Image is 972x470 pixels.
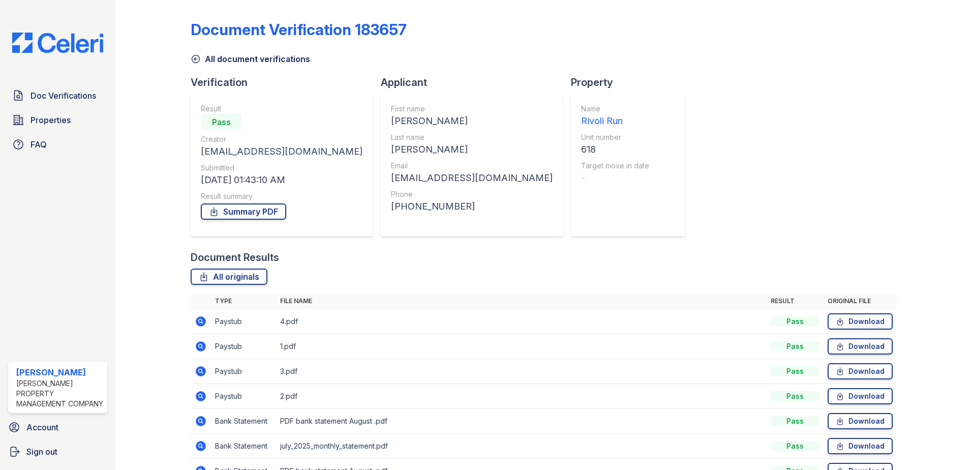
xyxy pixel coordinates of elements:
div: Pass [771,441,819,451]
div: Pass [771,416,819,426]
a: Doc Verifications [8,85,107,106]
td: PDF bank statement August .pdf [276,409,767,434]
div: First name [391,104,553,114]
img: CE_Logo_Blue-a8612792a0a2168367f1c8372b55b34899dd931a85d93a1a3d3e32e68fde9ad4.png [4,33,111,53]
div: Creator [201,134,362,144]
div: Pass [771,391,819,401]
a: Sign out [4,442,111,462]
div: Pass [201,114,241,130]
span: Properties [31,114,71,126]
td: 2.pdf [276,384,767,409]
a: Download [828,313,893,330]
div: [PERSON_NAME] Property Management Company [16,378,103,409]
div: Result [201,104,362,114]
td: Bank Statement [211,409,276,434]
td: Paystub [211,334,276,359]
div: [DATE] 01:43:10 AM [201,173,362,187]
span: Account [26,421,58,433]
div: Property [571,75,693,90]
div: Applicant [381,75,571,90]
div: Document Results [191,250,279,265]
div: [PERSON_NAME] [16,366,103,378]
div: Pass [771,341,819,351]
div: Submitted [201,163,362,173]
div: Email [391,161,553,171]
th: Type [211,293,276,309]
div: 618 [581,142,649,157]
a: Download [828,388,893,404]
span: Doc Verifications [31,90,96,102]
td: 3.pdf [276,359,767,384]
div: Rivoli Run [581,114,649,128]
a: Download [828,413,893,429]
td: Bank Statement [211,434,276,459]
div: [PERSON_NAME] [391,114,553,128]
td: 4.pdf [276,309,767,334]
a: Summary PDF [201,203,286,220]
td: july_2025_monthly_statement.pdf [276,434,767,459]
div: Phone [391,189,553,199]
td: 1.pdf [276,334,767,359]
a: Name Rivoli Run [581,104,649,128]
th: File name [276,293,767,309]
div: Name [581,104,649,114]
td: Paystub [211,384,276,409]
div: [EMAIL_ADDRESS][DOMAIN_NAME] [201,144,362,159]
th: Original file [824,293,897,309]
span: FAQ [31,138,47,151]
a: Properties [8,110,107,130]
a: All originals [191,269,267,285]
td: Paystub [211,309,276,334]
div: Unit number [581,132,649,142]
div: Last name [391,132,553,142]
th: Result [767,293,824,309]
div: [PHONE_NUMBER] [391,199,553,214]
div: - [581,171,649,185]
a: Download [828,338,893,355]
span: Sign out [26,446,57,458]
a: Download [828,363,893,379]
a: Account [4,417,111,437]
div: [EMAIL_ADDRESS][DOMAIN_NAME] [391,171,553,185]
a: Download [828,438,893,454]
a: FAQ [8,134,107,155]
a: All document verifications [191,53,310,65]
td: Paystub [211,359,276,384]
div: Target move in date [581,161,649,171]
div: [PERSON_NAME] [391,142,553,157]
div: Pass [771,366,819,376]
div: Document Verification 183657 [191,20,407,39]
div: Verification [191,75,381,90]
div: Pass [771,316,819,327]
div: Result summary [201,191,362,201]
